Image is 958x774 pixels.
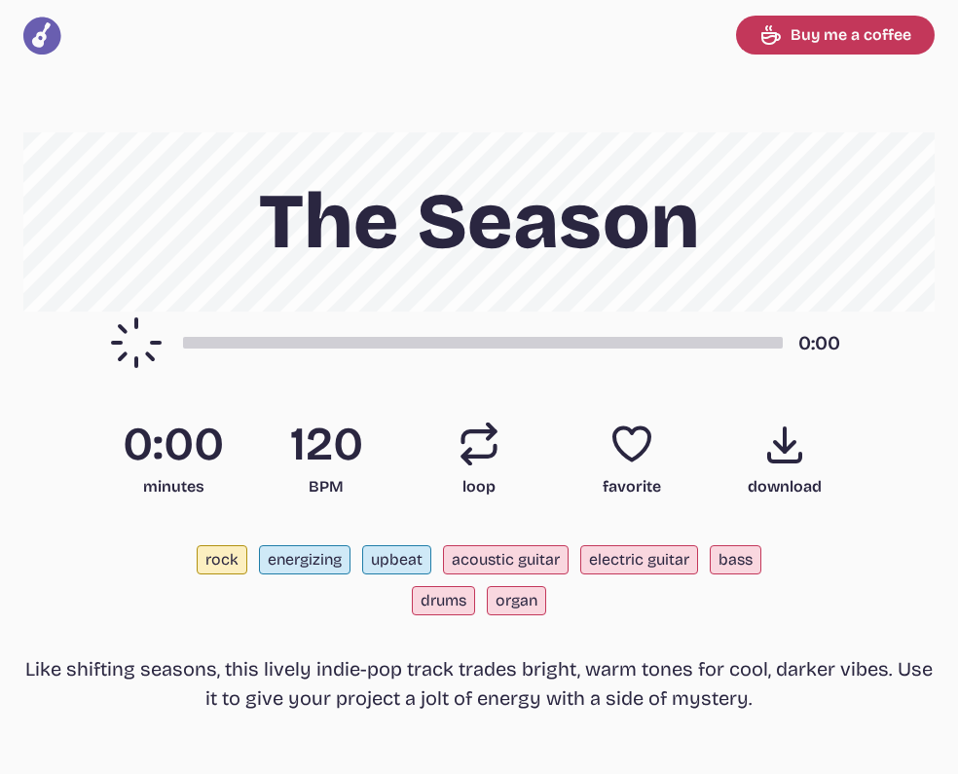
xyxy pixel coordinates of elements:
div: timer [798,328,853,357]
button: drums [412,586,475,615]
h1: The Season [23,132,935,312]
button: rock [197,545,247,574]
button: acoustic guitar [443,545,569,574]
span: loop [411,475,548,498]
button: energizing [259,545,350,574]
span: 120 [258,421,395,467]
span: favorite [563,475,700,498]
span: minutes [105,475,242,498]
button: bass [710,545,761,574]
button: organ [487,586,546,615]
button: Loop [456,421,502,467]
span: download [716,475,853,498]
p: Like shifting seasons, this lively indie-pop track trades bright, warm tones for cool, darker vib... [23,654,935,713]
button: electric guitar [580,545,698,574]
div: song-time-bar [183,337,783,349]
button: Favorite [608,421,655,467]
span: 0:00 [105,421,242,467]
span: BPM [258,475,395,498]
button: upbeat [362,545,431,574]
a: Buy me a coffee [736,16,935,55]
